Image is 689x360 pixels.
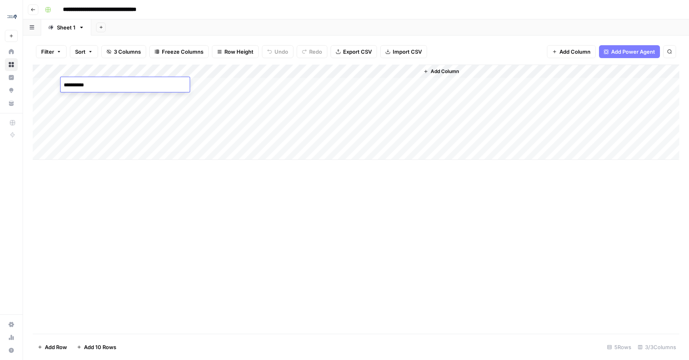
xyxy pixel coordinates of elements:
[559,48,591,56] span: Add Column
[41,19,91,36] a: Sheet 1
[5,344,18,357] button: Help + Support
[5,6,18,27] button: Workspace: CGMOps
[604,341,635,354] div: 5 Rows
[274,48,288,56] span: Undo
[162,48,203,56] span: Freeze Columns
[297,45,327,58] button: Redo
[611,48,655,56] span: Add Power Agent
[5,331,18,344] a: Usage
[393,48,422,56] span: Import CSV
[33,341,72,354] button: Add Row
[36,45,67,58] button: Filter
[224,48,253,56] span: Row Height
[41,48,54,56] span: Filter
[262,45,293,58] button: Undo
[212,45,259,58] button: Row Height
[101,45,146,58] button: 3 Columns
[5,318,18,331] a: Settings
[72,341,121,354] button: Add 10 Rows
[70,45,98,58] button: Sort
[343,48,372,56] span: Export CSV
[635,341,679,354] div: 3/3 Columns
[5,9,19,24] img: CGMOps Logo
[547,45,596,58] button: Add Column
[84,343,116,351] span: Add 10 Rows
[431,68,459,75] span: Add Column
[75,48,86,56] span: Sort
[599,45,660,58] button: Add Power Agent
[309,48,322,56] span: Redo
[5,45,18,58] a: Home
[57,23,75,31] div: Sheet 1
[331,45,377,58] button: Export CSV
[5,58,18,71] a: Browse
[114,48,141,56] span: 3 Columns
[420,66,462,77] button: Add Column
[149,45,209,58] button: Freeze Columns
[45,343,67,351] span: Add Row
[5,71,18,84] a: Insights
[380,45,427,58] button: Import CSV
[5,97,18,110] a: Your Data
[5,84,18,97] a: Opportunities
